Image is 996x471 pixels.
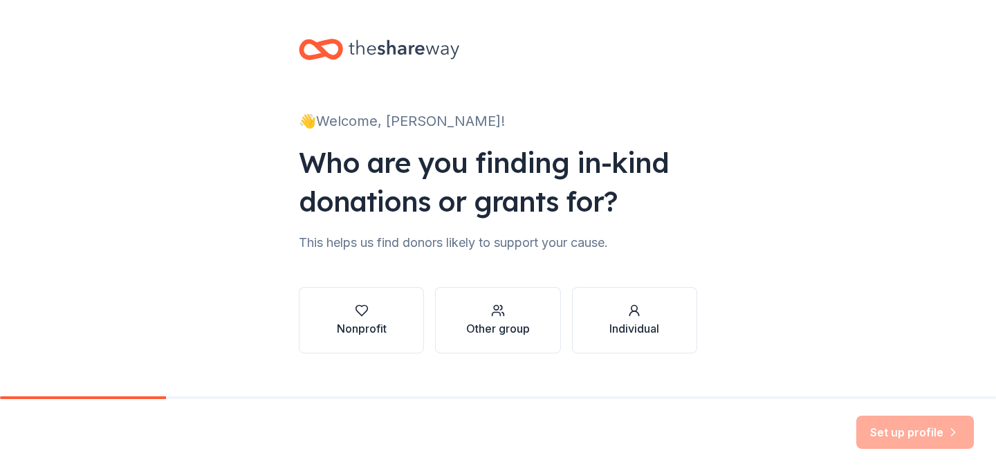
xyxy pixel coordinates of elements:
[299,143,697,221] div: Who are you finding in-kind donations or grants for?
[299,287,424,353] button: Nonprofit
[609,320,659,337] div: Individual
[466,320,530,337] div: Other group
[299,232,697,254] div: This helps us find donors likely to support your cause.
[337,320,387,337] div: Nonprofit
[435,287,560,353] button: Other group
[572,287,697,353] button: Individual
[299,110,697,132] div: 👋 Welcome, [PERSON_NAME]!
